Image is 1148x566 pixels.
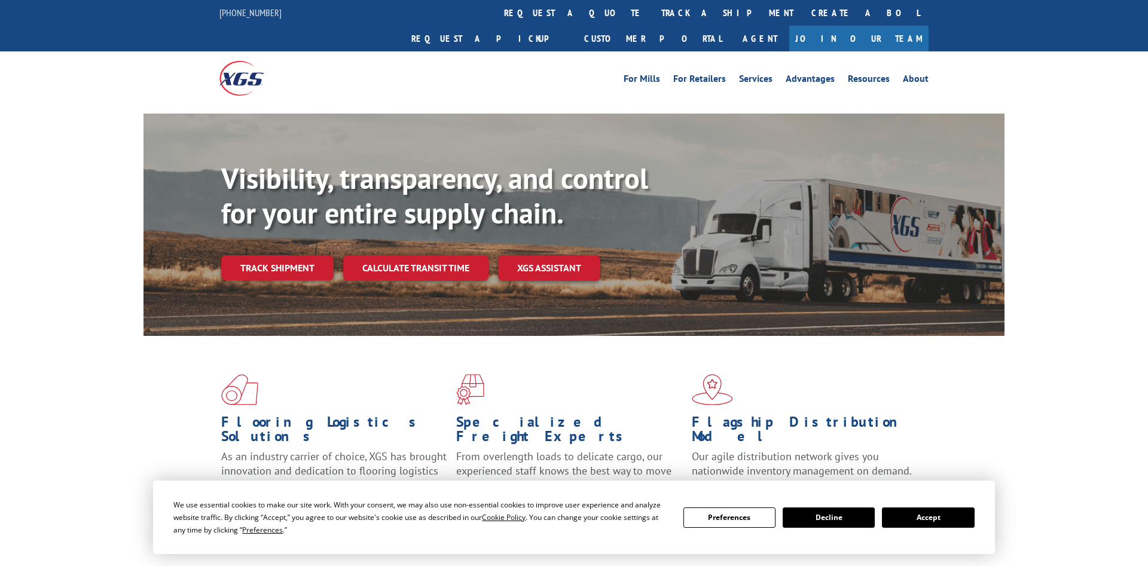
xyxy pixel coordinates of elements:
a: Advantages [786,74,835,87]
a: XGS ASSISTANT [498,255,600,281]
a: Agent [731,26,789,51]
img: xgs-icon-flagship-distribution-model-red [692,374,733,405]
button: Preferences [683,507,775,528]
a: About [903,74,929,87]
button: Decline [783,507,875,528]
a: Calculate transit time [343,255,488,281]
a: For Mills [624,74,660,87]
span: Preferences [242,525,283,535]
a: Track shipment [221,255,334,280]
a: [PHONE_NUMBER] [219,7,282,19]
a: Services [739,74,773,87]
a: For Retailers [673,74,726,87]
span: Cookie Policy [482,512,526,522]
b: Visibility, transparency, and control for your entire supply chain. [221,160,648,231]
span: As an industry carrier of choice, XGS has brought innovation and dedication to flooring logistics... [221,449,447,492]
span: Our agile distribution network gives you nationwide inventory management on demand. [692,449,912,478]
a: Request a pickup [402,26,575,51]
a: Customer Portal [575,26,731,51]
p: From overlength loads to delicate cargo, our experienced staff knows the best way to move your fr... [456,449,682,503]
div: We use essential cookies to make our site work. With your consent, we may also use non-essential ... [173,498,668,536]
button: Accept [882,507,974,528]
h1: Specialized Freight Experts [456,415,682,449]
div: Cookie Consent Prompt [153,481,995,554]
a: Resources [848,74,890,87]
a: Join Our Team [789,26,929,51]
h1: Flooring Logistics Solutions [221,415,447,449]
img: xgs-icon-focused-on-flooring-red [456,374,484,405]
img: xgs-icon-total-supply-chain-intelligence-red [221,374,258,405]
h1: Flagship Distribution Model [692,415,918,449]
